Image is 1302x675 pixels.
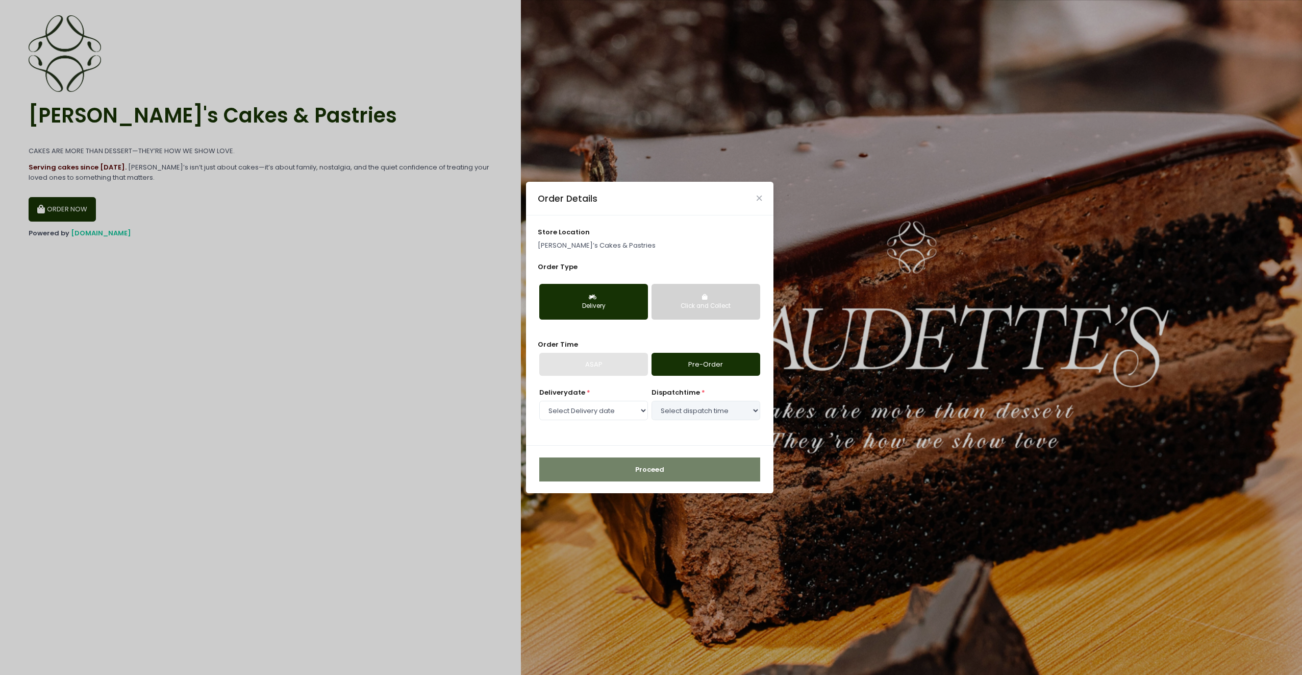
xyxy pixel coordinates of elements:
[539,388,585,397] span: Delivery date
[538,340,578,349] span: Order Time
[652,353,760,376] a: Pre-Order
[546,302,641,311] div: Delivery
[659,302,753,311] div: Click and Collect
[539,457,760,482] button: Proceed
[652,284,760,320] button: Click and Collect
[757,196,762,201] button: Close
[539,284,648,320] button: Delivery
[538,192,597,205] div: Order Details
[538,227,590,237] span: store location
[538,240,762,251] p: [PERSON_NAME]’s Cakes & Pastries
[652,388,700,397] span: dispatch time
[538,262,578,272] span: Order Type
